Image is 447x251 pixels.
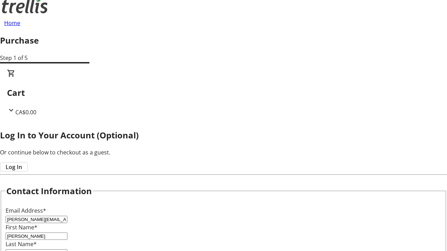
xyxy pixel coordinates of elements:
[6,163,22,171] span: Log In
[15,108,36,116] span: CA$0.00
[7,69,440,116] div: CartCA$0.00
[6,240,37,248] label: Last Name*
[7,86,440,99] h2: Cart
[6,223,37,231] label: First Name*
[6,185,92,197] h2: Contact Information
[6,207,46,214] label: Email Address*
